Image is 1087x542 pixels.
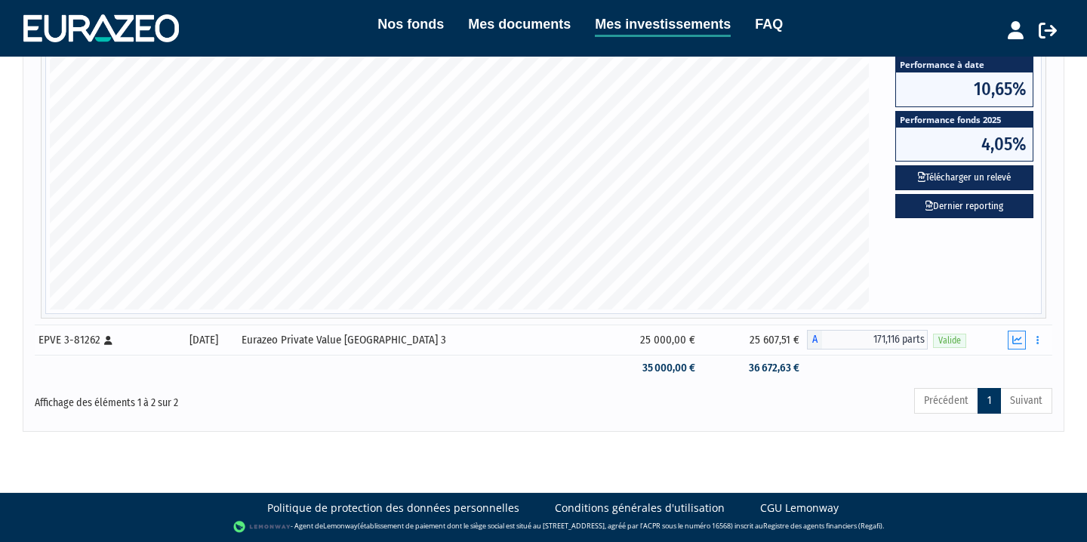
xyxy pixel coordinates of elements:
[978,388,1001,414] a: 1
[15,519,1072,534] div: - Agent de (établissement de paiement dont le siège social est situé au [STREET_ADDRESS], agréé p...
[233,519,291,534] img: logo-lemonway.png
[703,325,807,355] td: 25 607,51 €
[591,355,703,381] td: 35 000,00 €
[933,334,966,348] span: Valide
[242,332,586,348] div: Eurazeo Private Value [GEOGRAPHIC_DATA] 3
[896,72,1033,106] span: 10,65%
[896,128,1033,161] span: 4,05%
[177,332,231,348] div: [DATE]
[323,521,358,531] a: Lemonway
[807,330,928,350] div: A - Eurazeo Private Value Europe 3
[377,14,444,35] a: Nos fonds
[38,332,166,348] div: EPVE 3-81262
[23,14,179,42] img: 1732889491-logotype_eurazeo_blanc_rvb.png
[35,386,445,411] div: Affichage des éléments 1 à 2 sur 2
[755,14,783,35] a: FAQ
[822,330,928,350] span: 171,116 parts
[1000,388,1052,414] a: Suivant
[760,500,839,516] a: CGU Lemonway
[267,500,519,516] a: Politique de protection des données personnelles
[468,14,571,35] a: Mes documents
[914,388,978,414] a: Précédent
[703,355,807,381] td: 36 672,63 €
[591,325,703,355] td: 25 000,00 €
[104,336,112,345] i: [Français] Personne physique
[763,521,882,531] a: Registre des agents financiers (Regafi)
[595,14,731,37] a: Mes investissements
[896,112,1033,128] span: Performance fonds 2025
[895,165,1033,190] button: Télécharger un relevé
[555,500,725,516] a: Conditions générales d'utilisation
[807,330,822,350] span: A
[896,57,1033,72] span: Performance à date
[895,194,1033,219] a: Dernier reporting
